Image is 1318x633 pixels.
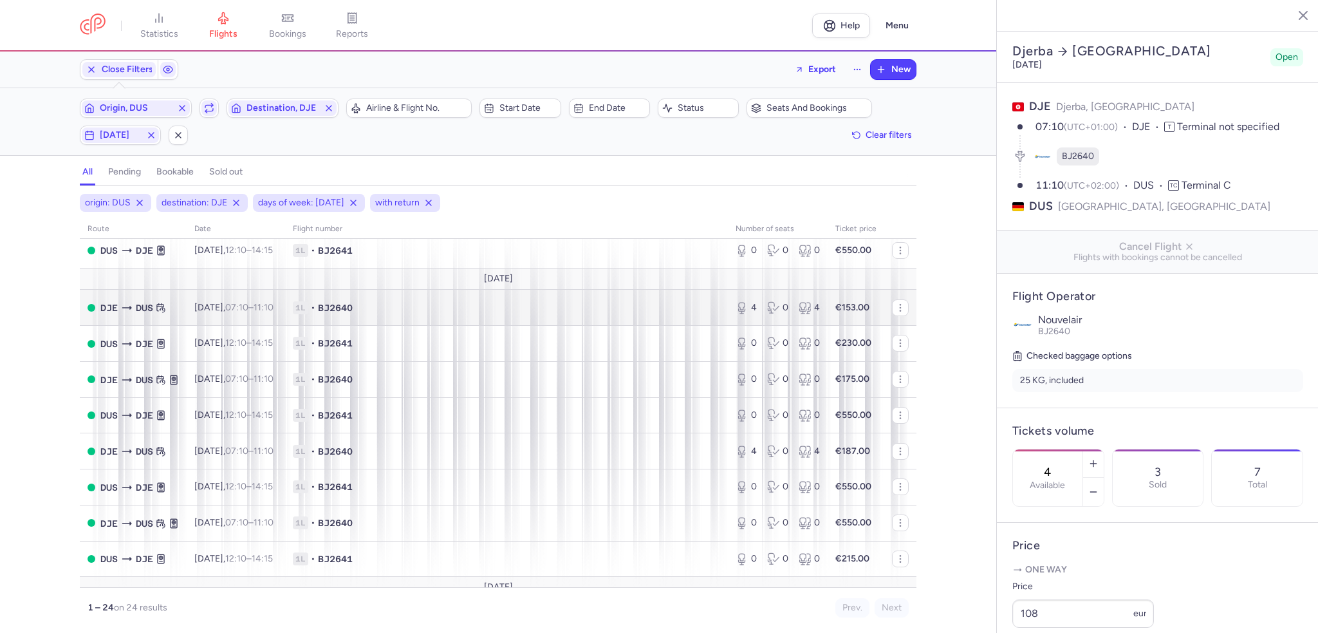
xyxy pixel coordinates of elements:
[225,553,273,564] span: –
[254,517,274,528] time: 11:10
[1012,424,1303,439] h4: Tickets volume
[835,553,869,564] strong: €215.00
[728,220,828,239] th: number of seats
[767,445,788,458] div: 0
[767,516,788,529] div: 0
[311,337,315,350] span: •
[100,337,118,351] span: DUS
[1035,179,1064,191] time: 11:10
[225,373,274,384] span: –
[878,14,916,38] button: Menu
[479,99,561,118] button: Start date
[320,12,384,40] a: reports
[136,444,153,458] span: DUS
[80,60,158,79] button: Close Filters
[209,166,243,178] h4: sold out
[100,130,141,140] span: [DATE]
[318,409,353,422] span: BJ2641
[225,553,246,564] time: 12:10
[589,103,645,113] span: End date
[136,480,153,495] span: DJE
[114,602,167,613] span: on 24 results
[255,12,320,40] a: bookings
[1035,120,1064,133] time: 07:10
[1182,179,1231,191] span: Terminal C
[293,301,308,314] span: 1L
[1007,241,1308,252] span: Cancel Flight
[194,337,273,348] span: [DATE],
[767,373,788,386] div: 0
[85,196,131,209] span: origin: DUS
[736,373,757,386] div: 0
[767,409,788,422] div: 0
[293,516,308,529] span: 1L
[1007,252,1308,263] span: Flights with bookings cannot be cancelled
[366,103,467,113] span: Airline & Flight No.
[835,481,871,492] strong: €550.00
[82,166,93,178] h4: all
[100,444,118,458] span: DJE
[835,517,871,528] strong: €550.00
[80,126,161,145] button: [DATE]
[799,409,820,422] div: 0
[1155,466,1161,478] p: 3
[108,166,141,178] h4: pending
[1012,369,1303,392] li: 25 KG, included
[156,166,194,178] h4: bookable
[1030,480,1065,491] label: Available
[499,103,556,113] span: Start date
[136,552,153,566] span: DJE
[194,410,273,420] span: [DATE],
[252,553,273,564] time: 14:15
[1038,326,1070,337] span: BJ2640
[346,99,472,118] button: Airline & Flight No.
[80,220,187,239] th: route
[786,59,844,80] button: Export
[336,28,368,40] span: reports
[891,64,911,75] span: New
[194,373,274,384] span: [DATE],
[658,99,739,118] button: Status
[799,301,820,314] div: 4
[1064,180,1119,191] span: (UTC+02:00)
[80,14,106,37] a: CitizenPlane red outlined logo
[799,516,820,529] div: 0
[871,60,916,79] button: New
[162,196,227,209] span: destination: DJE
[194,553,273,564] span: [DATE],
[252,337,273,348] time: 14:15
[767,337,788,350] div: 0
[1276,51,1298,64] span: Open
[318,480,353,493] span: BJ2641
[88,602,114,613] strong: 1 – 24
[293,553,308,565] span: 1L
[194,446,274,457] span: [DATE],
[736,301,757,314] div: 4
[194,302,274,313] span: [DATE],
[1012,600,1154,628] input: ---
[318,373,353,386] span: BJ2640
[252,481,273,492] time: 14:15
[1012,314,1033,335] img: Nouvelair logo
[736,244,757,257] div: 0
[100,103,172,113] span: Origin, DUS
[747,99,872,118] button: Seats and bookings
[318,445,353,458] span: BJ2640
[293,244,308,257] span: 1L
[799,373,820,386] div: 0
[1248,480,1267,490] p: Total
[187,220,285,239] th: date
[835,373,869,384] strong: €175.00
[736,409,757,422] div: 0
[812,14,870,38] a: Help
[318,553,353,565] span: BJ2641
[225,302,274,313] span: –
[840,21,860,30] span: Help
[194,517,274,528] span: [DATE],
[293,445,308,458] span: 1L
[767,480,788,493] div: 0
[285,220,728,239] th: Flight number
[194,481,273,492] span: [DATE],
[318,244,353,257] span: BJ2641
[225,337,273,348] span: –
